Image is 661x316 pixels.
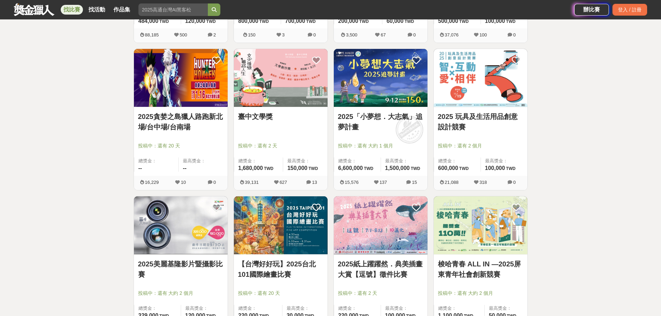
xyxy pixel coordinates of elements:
[282,32,285,37] span: 3
[138,3,208,16] input: 2025高通台灣AI黑客松
[485,18,505,24] span: 100,000
[387,18,404,24] span: 60,000
[248,32,256,37] span: 150
[346,32,357,37] span: 3,500
[306,19,315,24] span: TWD
[513,32,516,37] span: 0
[338,305,376,312] span: 總獎金：
[238,157,279,164] span: 總獎金：
[385,157,423,164] span: 最高獎金：
[86,5,108,15] a: 找活動
[438,111,523,132] a: 2025 玩具及生活用品創意設計競賽
[287,157,323,164] span: 最高獎金：
[413,32,416,37] span: 0
[138,259,223,280] a: 2025美麗基隆影片暨攝影比賽
[183,157,223,164] span: 最高獎金：
[434,196,527,254] img: Cover Image
[438,142,523,150] span: 投稿中：還有 2 個月
[138,18,159,24] span: 484,000
[159,19,169,24] span: TWD
[213,32,216,37] span: 2
[61,5,83,15] a: 找比賽
[238,142,323,150] span: 投稿中：還有 2 天
[138,290,223,297] span: 投稿中：還有 大約 2 個月
[245,180,259,185] span: 39,131
[238,305,278,312] span: 總獎金：
[138,157,175,164] span: 總獎金：
[338,142,423,150] span: 投稿中：還有 大約 1 個月
[506,166,515,171] span: TWD
[612,4,647,16] div: 登入 / 註冊
[285,18,305,24] span: 700,000
[280,180,287,185] span: 627
[287,165,307,171] span: 150,000
[434,49,527,107] img: Cover Image
[438,18,458,24] span: 500,000
[180,32,187,37] span: 500
[380,180,387,185] span: 137
[338,157,376,164] span: 總獎金：
[385,165,410,171] span: 1,500,000
[480,180,487,185] span: 318
[338,18,358,24] span: 200,000
[312,180,317,185] span: 13
[364,166,373,171] span: TWD
[138,142,223,150] span: 投稿中：還有 20 天
[185,305,223,312] span: 最高獎金：
[138,111,223,132] a: 2025貪婪之島獵人路跑新北場/台中場/台南場
[308,166,318,171] span: TWD
[485,157,523,164] span: 最高獎金：
[381,32,385,37] span: 67
[445,32,459,37] span: 37,076
[259,19,269,24] span: TWD
[489,305,523,312] span: 最高獎金：
[181,180,186,185] span: 10
[411,166,420,171] span: TWD
[438,157,476,164] span: 總獎金：
[145,32,159,37] span: 88,185
[459,166,468,171] span: TWD
[405,19,414,24] span: TWD
[134,196,228,254] img: Cover Image
[506,19,515,24] span: TWD
[385,305,423,312] span: 最高獎金：
[238,290,323,297] span: 投稿中：還有 20 天
[264,166,273,171] span: TWD
[238,18,259,24] span: 800,000
[438,305,480,312] span: 總獎金：
[445,180,459,185] span: 21,088
[145,180,159,185] span: 16,229
[234,49,328,107] img: Cover Image
[513,180,516,185] span: 0
[134,49,228,107] img: Cover Image
[313,32,316,37] span: 0
[338,290,423,297] span: 投稿中：還有 2 天
[185,18,205,24] span: 120,000
[338,259,423,280] a: 2025紙上躍躍然．典美插畫大賞【逗號】徵件比賽
[412,180,417,185] span: 15
[234,196,328,254] img: Cover Image
[438,259,523,280] a: 梭哈青春 ALL IN —2025屏東青年社會創新競賽
[338,165,363,171] span: 6,600,000
[334,196,427,254] img: Cover Image
[111,5,133,15] a: 作品集
[206,19,215,24] span: TWD
[238,165,263,171] span: 1,680,000
[138,165,142,171] span: --
[438,290,523,297] span: 投稿中：還有 大約 2 個月
[238,111,323,122] a: 臺中文學獎
[238,259,323,280] a: 【台灣好好玩】2025台北101國際繪畫比賽
[334,49,427,107] img: Cover Image
[459,19,468,24] span: TWD
[480,32,487,37] span: 100
[574,4,609,16] a: 辦比賽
